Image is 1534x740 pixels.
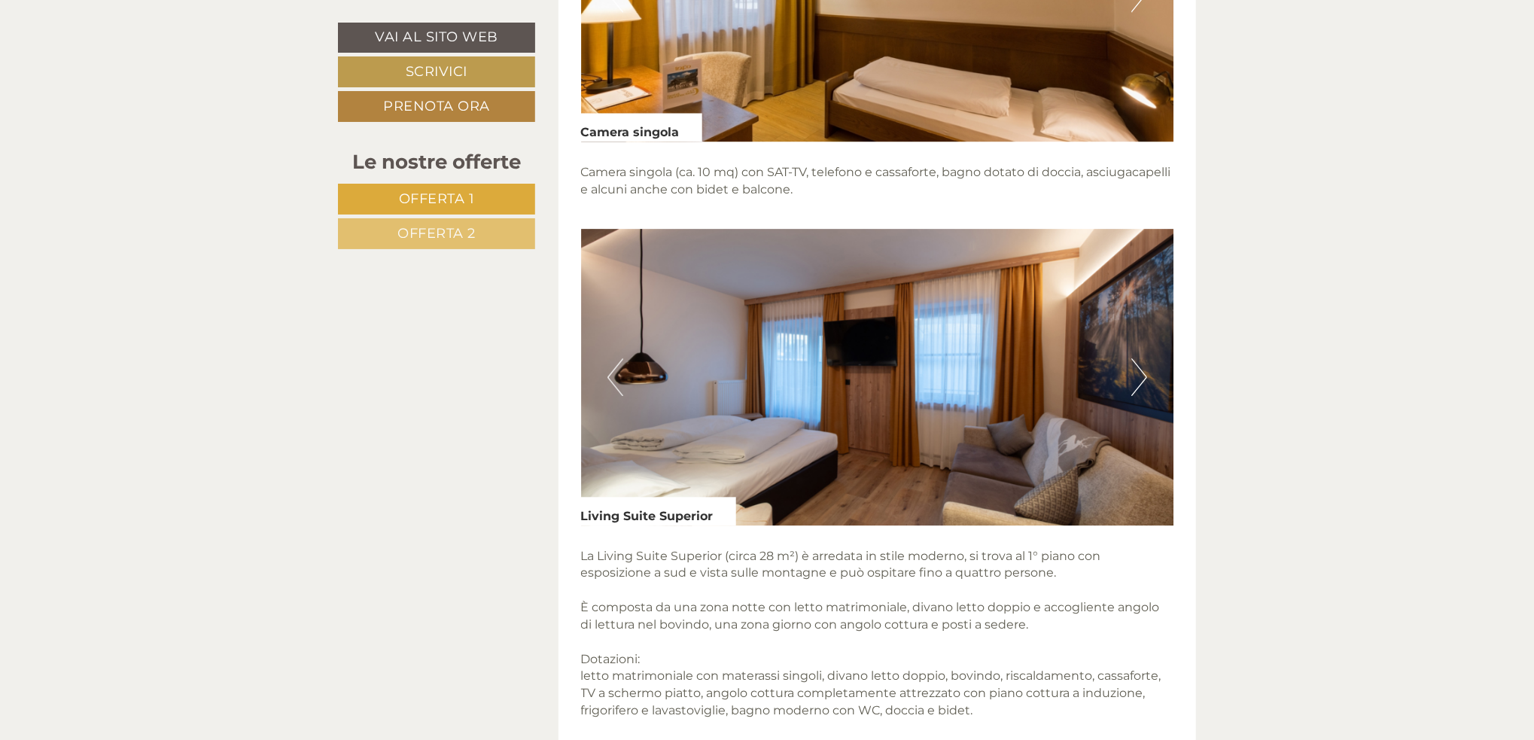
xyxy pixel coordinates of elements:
[11,41,260,87] div: Buon giorno, come possiamo aiutarla?
[338,91,535,122] a: Prenota ora
[399,190,475,207] span: Offerta 1
[581,164,1174,199] p: Camera singola (ca. 10 mq) con SAT-TV, telefono e cassaforte, bagno dotato di doccia, asciugacape...
[581,497,736,525] div: Living Suite Superior
[23,44,252,56] div: Hotel Mondschein
[338,56,535,87] a: Scrivici
[23,73,252,84] small: 12:15
[607,358,623,396] button: Previous
[338,148,535,176] div: Le nostre offerte
[1131,358,1147,396] button: Next
[581,229,1174,525] img: image
[507,392,594,423] button: Invia
[268,11,326,37] div: [DATE]
[581,548,1174,720] p: La Living Suite Superior (circa 28 m²) è arredata in stile moderno, si trova al 1° piano con espo...
[338,23,535,53] a: Vai al sito web
[581,113,702,142] div: Camera singola
[397,225,476,242] span: Offerta 2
